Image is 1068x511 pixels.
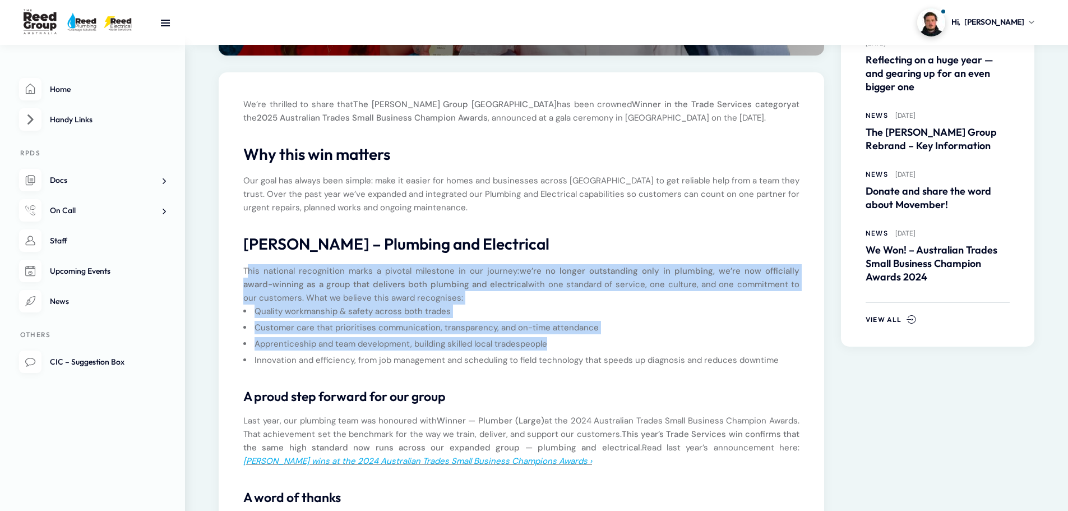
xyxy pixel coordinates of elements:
a: Profile picture of Dylan GledhillHi,[PERSON_NAME] [917,8,1034,36]
li: Quality workmanship & safety across both trades [253,305,799,318]
span: [DATE] [895,169,923,179]
a: The [PERSON_NAME] Group Rebrand – Key Information [866,126,1010,153]
span: Hi, [951,16,960,28]
span: [DATE] [895,228,923,238]
span: View All [866,315,902,324]
h2: [PERSON_NAME] – Plumbing and Electrical [243,235,799,253]
span: [PERSON_NAME] [964,16,1024,28]
strong: Winner in the Trade Services category [632,99,792,110]
img: Profile picture of Dylan Gledhill [917,8,945,36]
a: We Won! – Australian Trades Small Business Champion Awards 2024 [866,243,1010,284]
h3: A word of thanks [243,490,799,505]
a: News [866,228,888,238]
strong: The [PERSON_NAME] Group [GEOGRAPHIC_DATA] [353,99,557,110]
a: Reflecting on a huge year — and gearing up for an even bigger one [866,53,1010,94]
h3: A proud step forward for our group [243,389,799,404]
a: Donate and share the word about Movember! [866,185,1010,211]
a: News [866,169,888,179]
a: [PERSON_NAME] wins at the 2024 Australian Trades Small Business Champions Awards › [243,455,592,467]
li: Innovation and efficiency, from job management and scheduling to field technology that speeds up ... [253,353,799,367]
strong: we’re no longer outstanding only in plumbing, we’re now officially award-winning as a group that ... [243,265,799,290]
li: Apprenticeship and team development, building skilled local tradespeople [253,337,799,351]
strong: 2025 Australian Trades Small Business Champion Awards [257,112,488,123]
a: News [866,111,888,121]
li: Customer care that prioritises communication, transparency, and on-time attendance [253,321,799,334]
h2: Why this win matters [243,145,799,163]
span: [DATE] [895,111,923,121]
strong: Winner — Plumber (Large) [437,415,544,426]
a: View All [866,314,916,325]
